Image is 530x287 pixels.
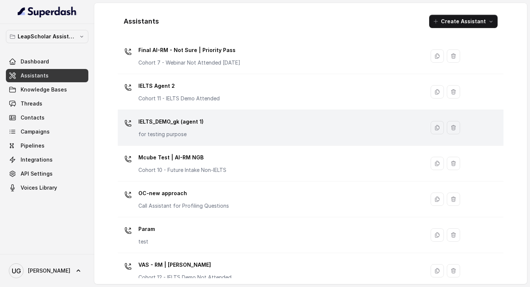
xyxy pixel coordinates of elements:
p: VAS - RM | [PERSON_NAME] [138,259,232,271]
span: Threads [21,100,42,107]
a: Contacts [6,111,88,124]
p: Final AI-RM - Not Sure | Priority Pass [138,44,240,56]
a: Pipelines [6,139,88,152]
p: test [138,238,155,245]
p: Cohort 7 - Webinar Not Attended [DATE] [138,59,240,66]
a: Threads [6,97,88,110]
a: Assistants [6,69,88,82]
text: UG [12,267,21,275]
a: Voices Library [6,181,88,194]
span: Pipelines [21,142,45,149]
span: API Settings [21,170,53,177]
p: IELTS Agent 2 [138,80,220,92]
a: Integrations [6,153,88,166]
p: Mcube Test | AI-RM NGB [138,152,226,163]
a: API Settings [6,167,88,180]
h1: Assistants [124,15,159,27]
a: Campaigns [6,125,88,138]
p: OC-new approach [138,187,229,199]
span: Voices Library [21,184,57,191]
a: [PERSON_NAME] [6,260,88,281]
p: IELTS_DEMO_gk (agent 1) [138,116,204,128]
button: LeapScholar Assistant [6,30,88,43]
p: LeapScholar Assistant [18,32,77,41]
a: Dashboard [6,55,88,68]
p: Cohort 10 - Future Intake Non-IELTS [138,166,226,174]
span: Contacts [21,114,45,121]
img: light.svg [18,6,77,18]
p: Cohort 12 - IELTS Demo Not Attended [138,274,232,281]
span: Campaigns [21,128,50,135]
span: Assistants [21,72,49,79]
span: Knowledge Bases [21,86,67,93]
span: Integrations [21,156,53,163]
a: Knowledge Bases [6,83,88,96]
p: Cohort 11 - IELTS Demo Attended [138,95,220,102]
span: [PERSON_NAME] [28,267,70,274]
span: Dashboard [21,58,49,65]
button: Create Assistant [429,15,498,28]
p: Call Assistant for Profiling Questions [138,202,229,210]
p: for testing purpose [138,131,204,138]
p: Param [138,223,155,235]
